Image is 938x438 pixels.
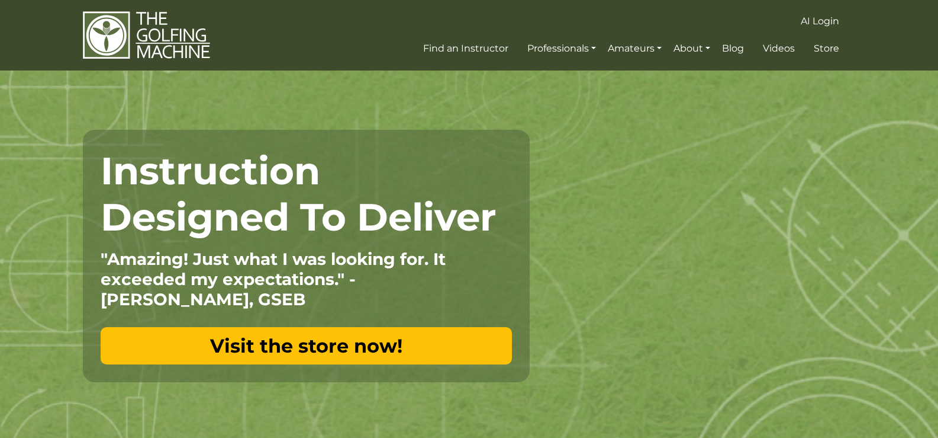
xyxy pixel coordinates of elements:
a: AI Login [798,11,842,32]
a: Professionals [524,38,599,59]
a: Videos [760,38,798,59]
span: AI Login [801,15,839,27]
a: Visit the store now! [101,327,512,365]
p: "Amazing! Just what I was looking for. It exceeded my expectations." - [PERSON_NAME], GSEB [101,249,512,309]
a: Blog [719,38,747,59]
a: About [671,38,713,59]
span: Videos [763,43,795,54]
span: Blog [722,43,744,54]
img: The Golfing Machine [83,11,210,60]
a: Find an Instructor [420,38,511,59]
a: Amateurs [605,38,665,59]
a: Store [811,38,842,59]
span: Find an Instructor [423,43,508,54]
span: Store [814,43,839,54]
h1: Instruction Designed To Deliver [101,148,512,240]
